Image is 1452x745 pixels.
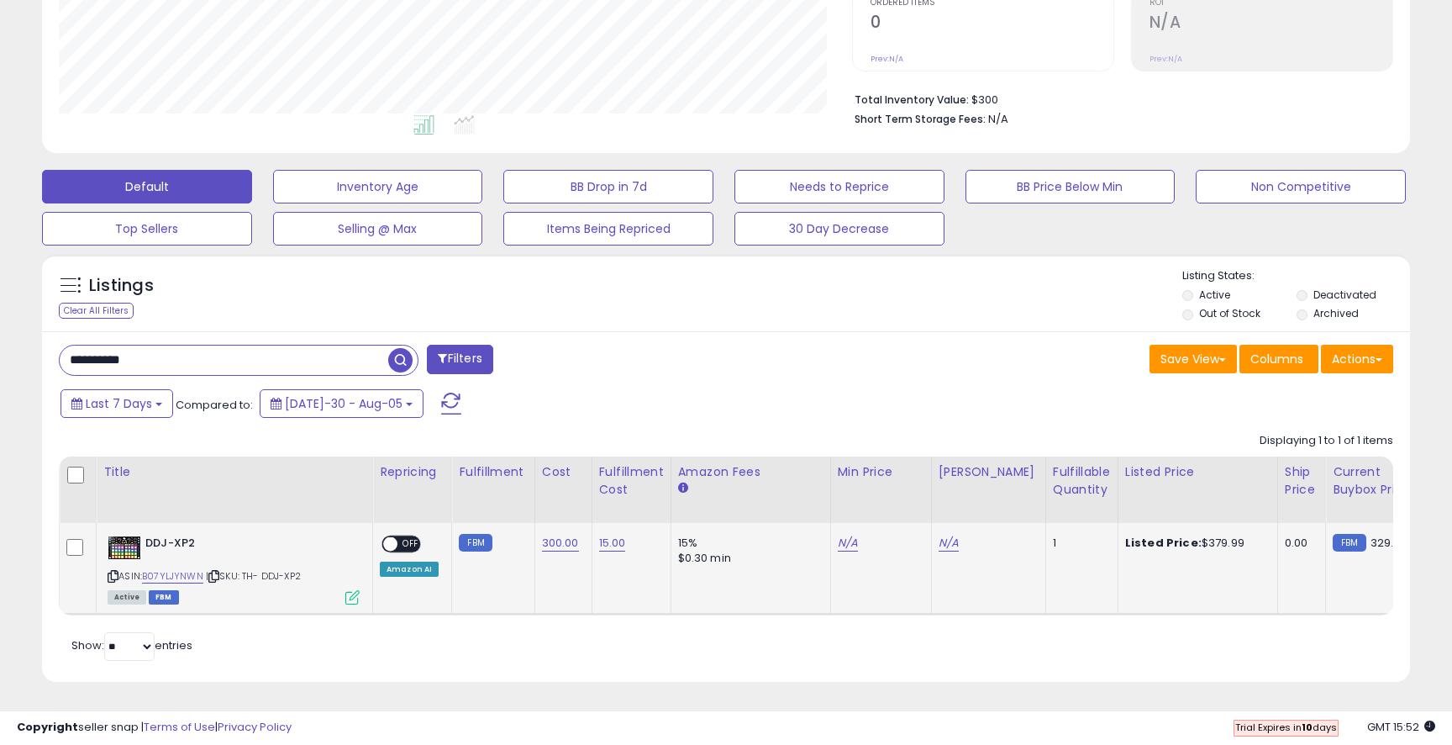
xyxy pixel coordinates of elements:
b: Short Term Storage Fees: [855,112,986,126]
a: 300.00 [542,535,579,552]
div: Fulfillment Cost [599,463,664,499]
span: 2025-08-13 15:52 GMT [1367,719,1435,735]
span: | SKU: TH- DDJ-XP2 [206,569,301,583]
div: ASIN: [108,536,360,603]
b: 10 [1302,721,1313,734]
button: [DATE]-30 - Aug-05 [260,389,423,418]
label: Deactivated [1313,288,1376,302]
button: Inventory Age [273,170,483,203]
div: [PERSON_NAME] [939,463,1039,481]
span: Last 7 Days [86,395,152,412]
h2: N/A [1149,13,1392,35]
div: 0.00 [1285,536,1313,551]
label: Archived [1313,306,1359,320]
div: Repricing [380,463,445,481]
div: Clear All Filters [59,303,134,319]
div: Amazon Fees [678,463,823,481]
h5: Listings [89,274,154,298]
span: Columns [1250,351,1303,367]
div: 1 [1053,536,1105,551]
button: Actions [1321,345,1393,373]
h2: 0 [871,13,1113,35]
button: 30 Day Decrease [734,212,944,246]
span: Show: entries [71,637,192,653]
div: Fulfillable Quantity [1053,463,1111,499]
button: Non Competitive [1196,170,1406,203]
div: Listed Price [1125,463,1270,481]
div: Fulfillment [459,463,527,481]
button: Selling @ Max [273,212,483,246]
div: 15% [678,536,818,551]
button: Top Sellers [42,212,252,246]
small: Prev: N/A [1149,54,1182,64]
small: Amazon Fees. [678,481,688,496]
div: Title [103,463,366,481]
a: N/A [939,535,959,552]
button: Last 7 Days [60,389,173,418]
small: FBM [1333,534,1365,552]
li: $300 [855,88,1381,108]
div: Min Price [838,463,924,481]
div: Amazon AI [380,562,439,577]
span: All listings currently available for purchase on Amazon [108,590,146,605]
small: FBM [459,534,492,552]
div: $379.99 [1125,536,1265,551]
span: OFF [397,537,424,552]
strong: Copyright [17,719,78,735]
button: BB Drop in 7d [503,170,713,203]
span: Trial Expires in days [1235,721,1337,734]
button: Items Being Repriced [503,212,713,246]
span: 329.08 [1370,535,1407,551]
b: Total Inventory Value: [855,92,969,107]
div: $0.30 min [678,551,818,566]
a: Terms of Use [144,719,215,735]
label: Active [1199,288,1230,302]
button: Save View [1149,345,1237,373]
div: Cost [542,463,585,481]
span: FBM [149,590,179,605]
a: B07YLJYNWN [142,569,203,584]
p: Listing States: [1182,268,1409,284]
div: Displaying 1 to 1 of 1 items [1260,433,1393,449]
div: Current Buybox Price [1333,463,1419,499]
button: Needs to Reprice [734,170,944,203]
button: BB Price Below Min [965,170,1176,203]
small: Prev: N/A [871,54,903,64]
a: Privacy Policy [218,719,292,735]
span: [DATE]-30 - Aug-05 [285,395,402,412]
a: 15.00 [599,535,626,552]
span: Compared to: [176,397,253,413]
a: N/A [838,535,858,552]
button: Default [42,170,252,203]
b: Listed Price: [1125,535,1202,551]
span: N/A [988,111,1008,127]
label: Out of Stock [1199,306,1260,320]
button: Columns [1239,345,1318,373]
div: Ship Price [1285,463,1318,499]
div: seller snap | | [17,720,292,736]
b: DDJ-XP2 [145,536,350,556]
button: Filters [427,345,492,374]
img: 41D6P2m+bvL._SL40_.jpg [108,536,141,560]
